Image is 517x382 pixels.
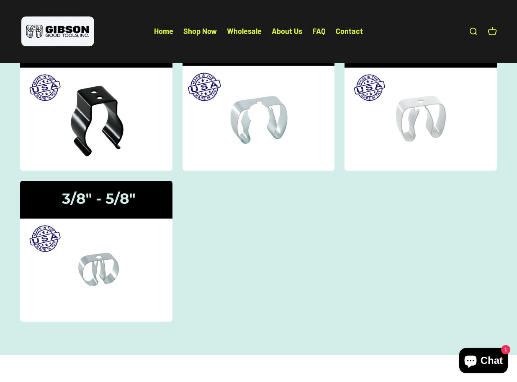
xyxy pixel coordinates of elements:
[312,26,326,36] a: FAQ
[457,348,510,375] inbox-online-store-chat: Shopify online store chat
[227,26,262,36] a: Wholesale
[154,26,173,36] a: Home
[20,181,172,322] img: Gripper Clips | 3/8" - 5/8"
[272,26,302,36] a: About Us
[345,30,497,171] img: Gripper Clips | 3/4" - 1 1/8"
[336,26,363,36] a: Contact
[183,30,335,171] a: Gripper Clips | 1" - 1 3/8"
[183,26,217,36] a: Shop Now
[178,26,339,175] img: Gripper Clips | 1" - 1 3/8"
[20,30,172,171] img: Gibson gripper clips one and a half inch to two and a half inches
